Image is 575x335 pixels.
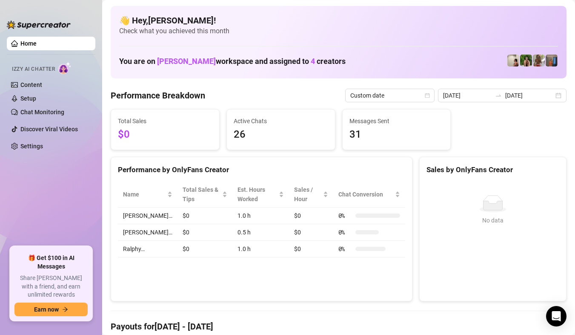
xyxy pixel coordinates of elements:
[14,303,88,316] button: Earn nowarrow-right
[311,57,315,66] span: 4
[289,224,333,241] td: $0
[20,95,36,102] a: Setup
[14,274,88,299] span: Share [PERSON_NAME] with a friend, and earn unlimited rewards
[118,182,177,208] th: Name
[177,182,232,208] th: Total Sales & Tips
[237,185,277,204] div: Est. Hours Worked
[20,143,43,150] a: Settings
[34,306,59,313] span: Earn now
[62,306,68,312] span: arrow-right
[123,190,166,199] span: Name
[157,57,216,66] span: [PERSON_NAME]
[111,321,566,332] h4: Payouts for [DATE] - [DATE]
[443,91,492,100] input: Start date
[20,40,37,47] a: Home
[118,164,405,176] div: Performance by OnlyFans Creator
[289,182,333,208] th: Sales / Hour
[20,81,42,88] a: Content
[58,62,72,74] img: AI Chatter
[333,182,405,208] th: Chat Conversion
[234,127,328,143] span: 26
[232,208,289,224] td: 1.0 h
[119,14,558,26] h4: 👋 Hey, [PERSON_NAME] !
[232,224,289,241] td: 0.5 h
[12,65,55,73] span: Izzy AI Chatter
[426,164,559,176] div: Sales by OnlyFans Creator
[20,126,78,133] a: Discover Viral Videos
[118,241,177,257] td: Ralphy…
[495,92,502,99] span: to
[234,116,328,126] span: Active Chats
[294,185,321,204] span: Sales / Hour
[7,20,71,29] img: logo-BBDzfeDw.svg
[20,109,64,116] a: Chat Monitoring
[338,190,393,199] span: Chat Conversion
[338,244,352,254] span: 0 %
[111,90,205,101] h4: Performance Breakdown
[495,92,502,99] span: swap-right
[533,55,545,66] img: Nathaniel
[118,127,212,143] span: $0
[177,208,232,224] td: $0
[118,116,212,126] span: Total Sales
[349,127,444,143] span: 31
[349,116,444,126] span: Messages Sent
[546,306,566,326] div: Open Intercom Messenger
[177,241,232,257] td: $0
[119,26,558,36] span: Check what you achieved this month
[338,228,352,237] span: 0 %
[507,55,519,66] img: Ralphy
[232,241,289,257] td: 1.0 h
[430,216,556,225] div: No data
[177,224,232,241] td: $0
[425,93,430,98] span: calendar
[119,57,346,66] h1: You are on workspace and assigned to creators
[338,211,352,220] span: 0 %
[505,91,554,100] input: End date
[350,89,429,102] span: Custom date
[118,224,177,241] td: [PERSON_NAME]…
[14,254,88,271] span: 🎁 Get $100 in AI Messages
[289,241,333,257] td: $0
[520,55,532,66] img: Nathaniel
[546,55,558,66] img: Wayne
[183,185,220,204] span: Total Sales & Tips
[289,208,333,224] td: $0
[118,208,177,224] td: [PERSON_NAME]…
